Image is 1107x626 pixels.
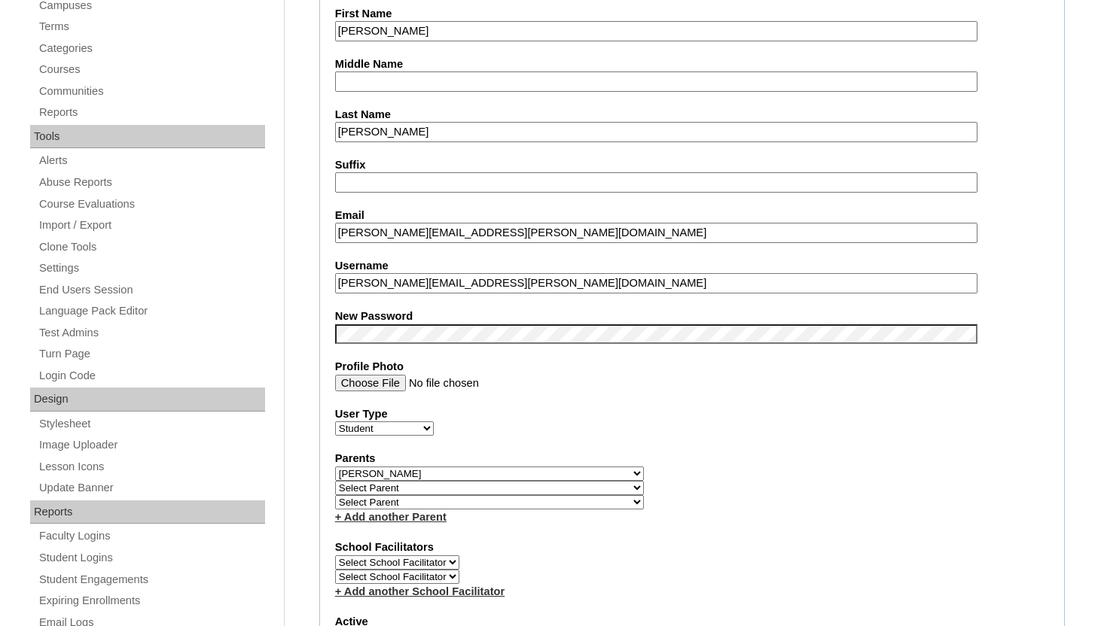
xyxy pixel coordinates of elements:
div: Design [30,387,265,412]
a: Reports [38,103,265,122]
label: Middle Name [335,56,1049,72]
a: Turn Page [38,345,265,363]
a: Alerts [38,151,265,170]
a: Terms [38,17,265,36]
a: Course Evaluations [38,195,265,214]
a: Login Code [38,366,265,385]
label: Username [335,258,1049,274]
a: Faculty Logins [38,527,265,545]
a: Update Banner [38,479,265,497]
a: Import / Export [38,216,265,235]
a: Test Admins [38,324,265,342]
label: School Facilitators [335,539,1049,555]
a: + Add another School Facilitator [335,585,505,597]
a: Communities [38,82,265,101]
label: Parents [335,451,1049,466]
div: Reports [30,500,265,524]
a: Courses [38,60,265,79]
label: Email [335,208,1049,223]
label: Last Name [335,107,1049,123]
div: Tools [30,125,265,149]
a: Language Pack Editor [38,302,265,321]
a: Clone Tools [38,238,265,257]
a: Categories [38,39,265,58]
a: Student Engagements [38,570,265,589]
a: + Add another Parent [335,511,447,523]
label: User Type [335,406,1049,422]
label: Suffix [335,157,1049,173]
label: New Password [335,308,1049,324]
a: Expiring Enrollments [38,591,265,610]
a: End Users Session [38,281,265,299]
a: Image Uploader [38,436,265,454]
a: Lesson Icons [38,457,265,476]
a: Stylesheet [38,415,265,433]
label: Profile Photo [335,359,1049,375]
a: Student Logins [38,549,265,567]
a: Abuse Reports [38,173,265,192]
a: Settings [38,259,265,278]
label: First Name [335,6,1049,22]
